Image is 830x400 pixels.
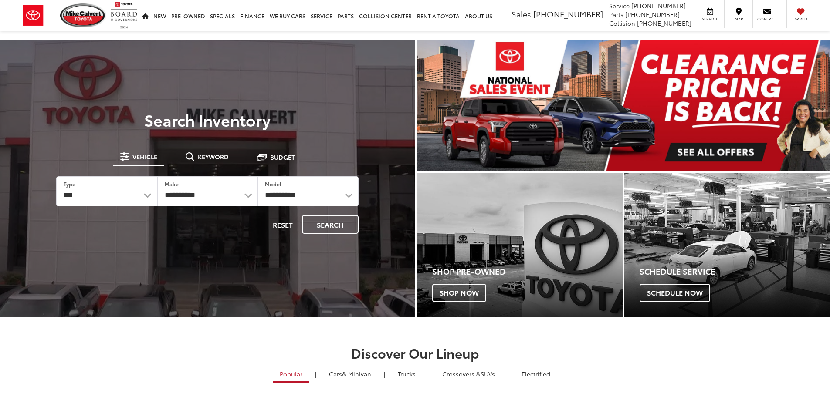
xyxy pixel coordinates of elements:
[417,173,623,317] div: Toyota
[270,154,295,160] span: Budget
[426,370,432,378] li: |
[700,16,720,22] span: Service
[515,366,557,381] a: Electrified
[108,346,722,360] h2: Discover Our Lineup
[533,8,603,20] span: [PHONE_NUMBER]
[417,173,623,317] a: Shop Pre-Owned Shop Now
[322,366,378,381] a: Cars
[757,16,777,22] span: Contact
[265,180,281,188] label: Model
[432,267,623,276] h4: Shop Pre-Owned
[512,8,531,20] span: Sales
[273,366,309,383] a: Popular
[640,267,830,276] h4: Schedule Service
[624,173,830,317] a: Schedule Service Schedule Now
[791,16,810,22] span: Saved
[609,10,623,19] span: Parts
[436,366,501,381] a: SUVs
[382,370,387,378] li: |
[624,173,830,317] div: Toyota
[609,19,635,27] span: Collision
[631,1,686,10] span: [PHONE_NUMBER]
[37,111,379,128] h3: Search Inventory
[64,180,75,188] label: Type
[625,10,680,19] span: [PHONE_NUMBER]
[198,154,229,160] span: Keyword
[609,1,630,10] span: Service
[265,215,300,234] button: Reset
[60,3,106,27] img: Mike Calvert Toyota
[391,366,422,381] a: Trucks
[442,370,481,378] span: Crossovers &
[132,154,157,160] span: Vehicle
[342,370,371,378] span: & Minivan
[729,16,748,22] span: Map
[505,370,511,378] li: |
[432,284,486,302] span: Shop Now
[302,215,359,234] button: Search
[165,180,179,188] label: Make
[637,19,691,27] span: [PHONE_NUMBER]
[640,284,710,302] span: Schedule Now
[313,370,318,378] li: |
